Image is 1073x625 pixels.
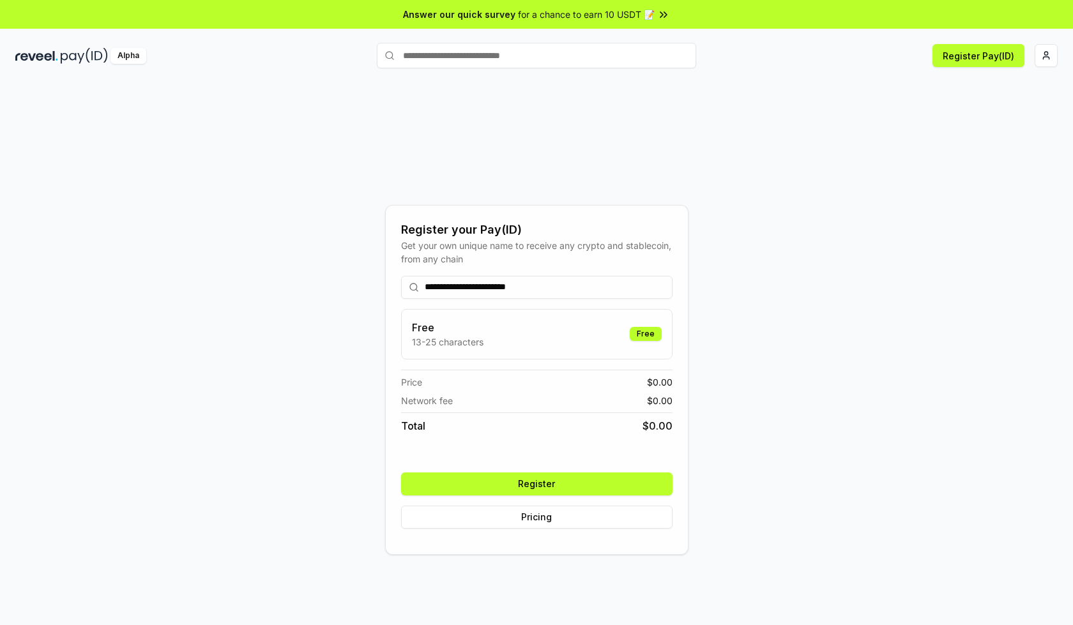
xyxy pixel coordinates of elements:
span: $ 0.00 [647,375,673,389]
span: $ 0.00 [647,394,673,407]
div: Alpha [110,48,146,64]
button: Pricing [401,506,673,529]
p: 13-25 characters [412,335,483,349]
img: reveel_dark [15,48,58,64]
span: $ 0.00 [643,418,673,433]
span: Total [401,418,425,433]
div: Register your Pay(ID) [401,221,673,239]
span: Network fee [401,394,453,407]
h3: Free [412,320,483,335]
img: pay_id [61,48,108,64]
span: Price [401,375,422,389]
span: Answer our quick survey [403,8,515,21]
div: Get your own unique name to receive any crypto and stablecoin, from any chain [401,239,673,266]
span: for a chance to earn 10 USDT 📝 [518,8,655,21]
button: Register [401,472,673,495]
div: Free [630,327,662,341]
button: Register Pay(ID) [932,44,1024,67]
